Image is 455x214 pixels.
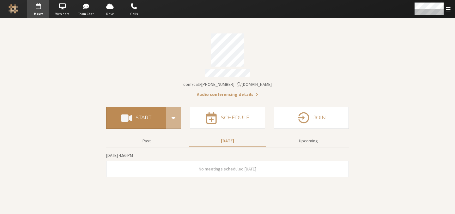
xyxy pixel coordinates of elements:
[270,135,347,146] button: Upcoming
[197,91,258,98] button: Audio conferencing details
[313,115,326,120] h4: Join
[183,81,272,88] button: Copy my meeting room linkCopy my meeting room link
[106,29,349,98] section: Account details
[51,11,73,17] span: Webinars
[123,11,145,17] span: Calls
[106,107,166,129] button: Start
[199,166,256,172] span: No meetings scheduled [DATE]
[190,107,265,129] button: Schedule
[183,81,272,87] span: Copy my meeting room link
[99,11,121,17] span: Drive
[274,107,349,129] button: Join
[136,115,151,120] h4: Start
[166,107,181,129] div: Start conference options
[106,152,133,158] span: [DATE] 4:56 PM
[221,115,250,120] h4: Schedule
[27,11,49,17] span: Meet
[9,4,18,14] img: Iotum
[189,135,266,146] button: [DATE]
[75,11,97,17] span: Team Chat
[106,152,349,177] section: Today's Meetings
[108,135,185,146] button: Past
